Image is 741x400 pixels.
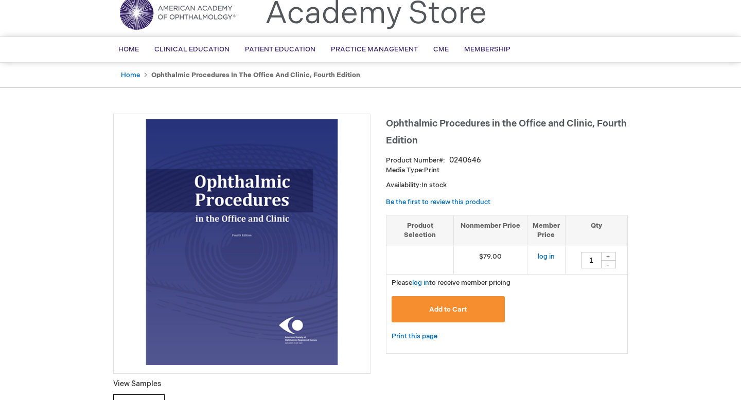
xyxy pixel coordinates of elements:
[581,252,602,268] input: Qty
[454,246,527,274] td: $79.00
[449,155,481,166] div: 0240646
[412,279,429,287] a: log in
[464,45,510,53] span: Membership
[121,71,140,79] a: Home
[386,180,628,190] p: Availability:
[601,260,616,268] div: -
[538,252,555,261] a: log in
[386,156,445,165] strong: Product Number
[386,215,454,246] th: Product Selection
[565,215,627,246] th: Qty
[392,279,510,287] span: Please to receive member pricing
[392,330,437,343] a: Print this page
[433,45,449,53] span: CME
[386,198,490,206] a: Be the first to review this product
[392,296,505,322] button: Add to Cart
[331,45,418,53] span: Practice Management
[527,215,565,246] th: Member Price
[421,181,447,189] span: In stock
[454,215,527,246] th: Nonmember Price
[386,118,627,146] span: Ophthalmic Procedures in the Office and Clinic, Fourth Edition
[429,305,467,314] span: Add to Cart
[386,166,424,174] strong: Media Type:
[601,252,616,261] div: +
[386,166,628,175] p: Print
[154,45,230,53] span: Clinical Education
[151,71,360,79] strong: Ophthalmic Procedures in the Office and Clinic, Fourth Edition
[118,45,139,53] span: Home
[113,379,370,389] p: View Samples
[245,45,315,53] span: Patient Education
[119,119,365,365] img: Ophthalmic Procedures in the Office and Clinic, Fourth Edition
